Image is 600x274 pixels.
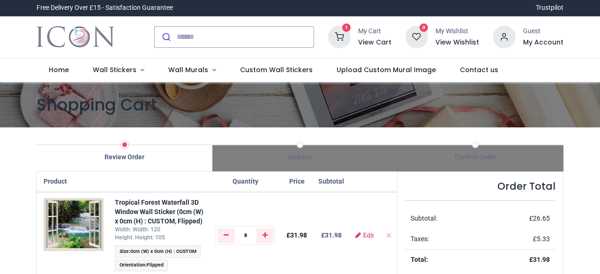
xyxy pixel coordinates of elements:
span: 5.33 [537,235,550,243]
span: £ [533,235,550,243]
div: Free Delivery Over £15 - Satisfaction Guarantee [37,3,173,13]
span: Wall Stickers [93,65,136,74]
h4: Order Total [405,179,555,193]
div: Review Order [37,153,212,162]
span: Size [120,248,129,254]
span: Contact us [460,65,498,74]
a: My Account [523,38,563,47]
h1: Shopping Cart [37,93,563,116]
a: Edit [355,232,374,238]
span: 31.98 [290,231,307,239]
th: Subtotal [313,171,350,193]
a: Logo of Icon Wall Stickers [37,24,114,50]
img: Icon Wall Stickers [37,24,114,50]
span: Width: Width: 120 [115,226,160,233]
span: : [115,259,168,271]
a: Remove one [217,228,235,243]
a: Add one [256,228,274,243]
div: Confirm Order [388,153,563,162]
a: 1 [328,32,351,40]
span: : [115,245,201,257]
div: Address [212,153,388,162]
span: Height: Height: 105 [115,234,165,241]
button: Submit [155,27,177,47]
span: £ [286,231,307,239]
span: Home [49,65,69,74]
img: F825UqRxYwAAAABJRU5ErkJggg== [44,198,104,251]
span: £ [529,215,550,222]
span: Quantity [232,178,258,185]
div: Guest [523,27,563,36]
span: 31.98 [325,231,342,239]
div: My Wishlist [435,27,479,36]
sup: 1 [342,23,351,32]
span: Edit [363,232,374,238]
span: Custom Wall Stickers [240,65,313,74]
th: Product [37,171,109,193]
a: Trustpilot [536,3,563,13]
a: 0 [405,32,428,40]
strong: £ [529,256,550,263]
b: £ [321,231,342,239]
a: View Cart [358,38,391,47]
span: Upload Custom Mural Image [337,65,436,74]
span: Wall Murals [168,65,208,74]
strong: Total: [411,256,428,263]
th: Price [281,171,313,193]
span: 26.65 [533,215,550,222]
td: Subtotal: [405,208,486,229]
div: My Cart [358,27,391,36]
sup: 0 [420,23,428,32]
span: 31.98 [533,256,550,263]
span: 0cm (W) x 0cm (H) : CUSTOM [130,248,196,254]
a: Tropical Forest Waterfall 3D Window Wall Sticker (0cm (W) x 0cm (H) : CUSTOM, Flipped) [115,199,203,224]
td: Taxes: [405,229,486,250]
span: Orientation [120,262,145,268]
a: Remove from cart [385,231,392,239]
a: Wall Stickers [81,58,157,82]
a: Wall Murals [156,58,228,82]
a: View Wishlist [435,38,479,47]
span: Flipped [147,262,164,268]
